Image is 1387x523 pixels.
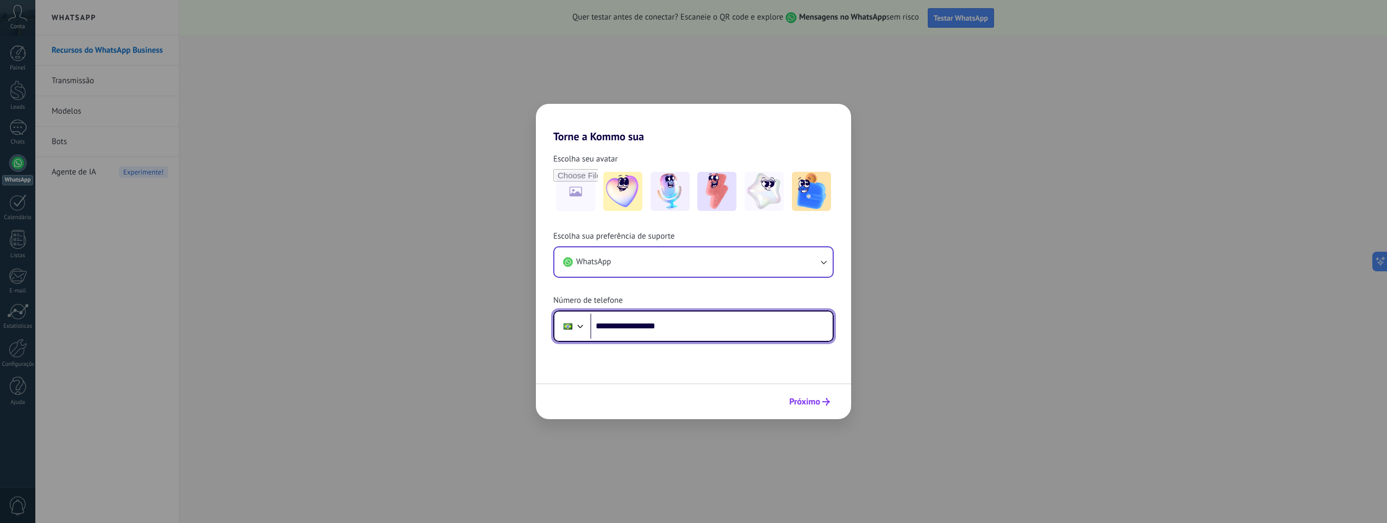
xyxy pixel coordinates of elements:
img: -1.jpeg [603,172,642,211]
button: WhatsApp [554,247,833,277]
button: Próximo [784,393,835,411]
img: -4.jpeg [745,172,784,211]
span: Número de telefone [553,295,623,306]
h2: Torne a Kommo sua [536,104,851,143]
span: WhatsApp [576,257,611,267]
span: Escolha sua preferência de suporte [553,231,674,242]
span: Escolha seu avatar [553,154,618,165]
img: -2.jpeg [651,172,690,211]
img: -5.jpeg [792,172,831,211]
span: Próximo [789,398,820,406]
img: -3.jpeg [697,172,736,211]
div: Brazil: + 55 [558,315,578,338]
